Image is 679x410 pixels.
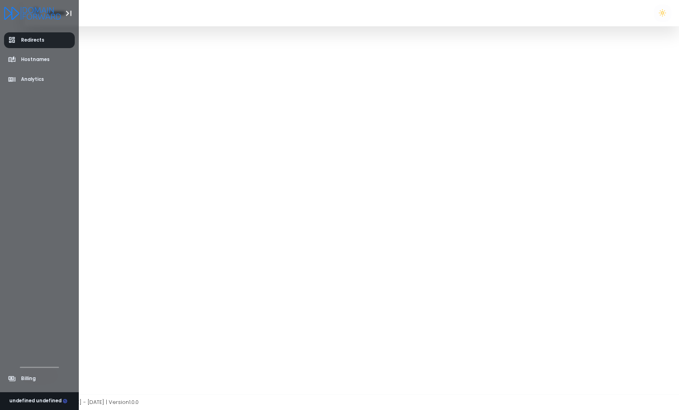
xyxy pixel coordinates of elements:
span: Hostnames [21,56,50,63]
div: undefined undefined [9,397,67,405]
a: Logo [4,7,61,18]
a: Billing [4,371,75,387]
button: Toggle Aside [61,6,76,21]
a: Hostnames [4,52,75,68]
span: Analytics [21,76,44,83]
a: Analytics [4,72,75,87]
a: Redirects [4,32,75,48]
span: Billing [21,375,36,382]
span: Copyright © [DATE] - [DATE] | Version 1.0.0 [32,398,139,406]
span: Redirects [21,37,44,44]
